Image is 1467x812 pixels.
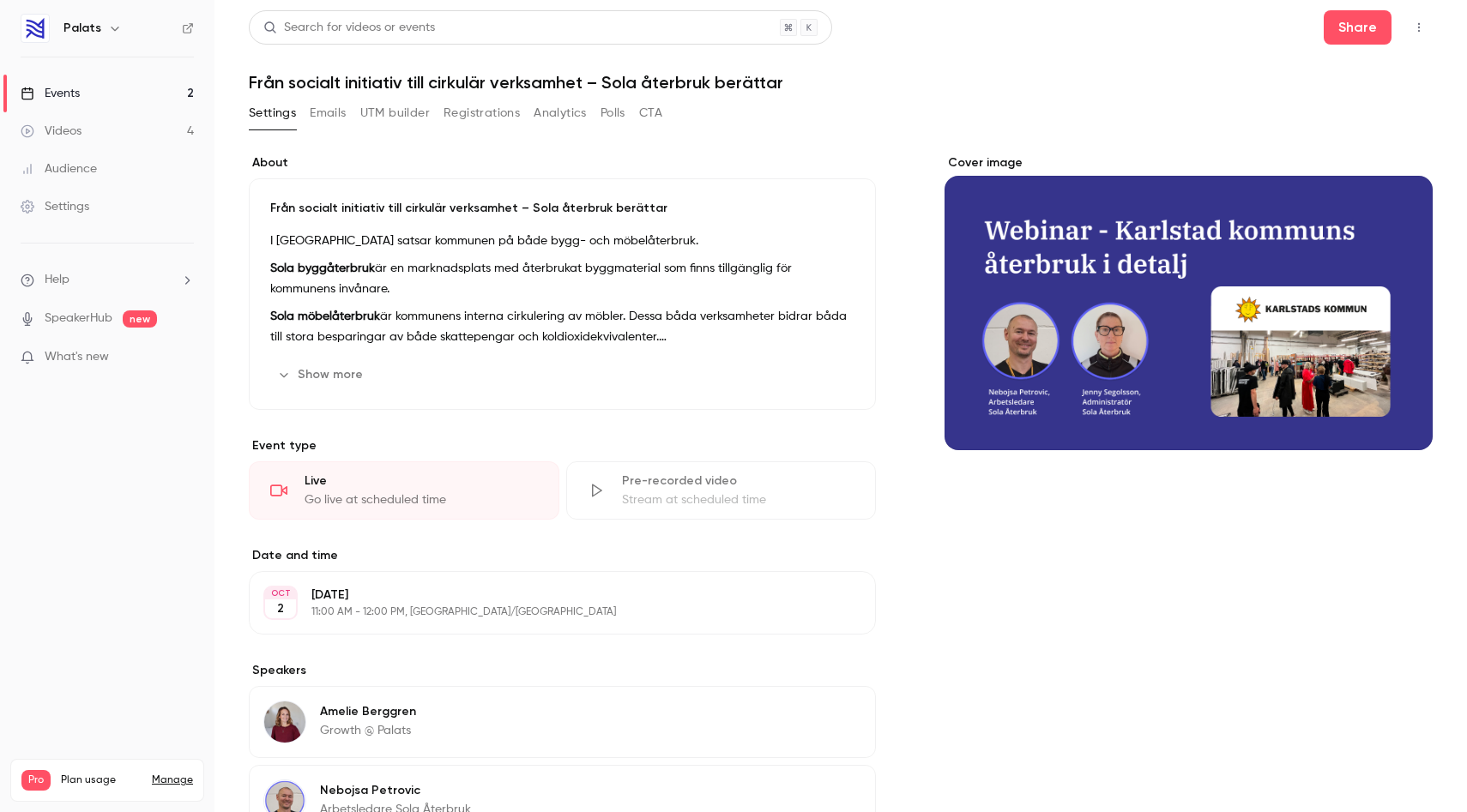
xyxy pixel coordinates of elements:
button: Registrations [444,99,520,127]
p: Growth @ Palats [320,722,416,739]
p: 11:00 AM - 12:00 PM, [GEOGRAPHIC_DATA]/[GEOGRAPHIC_DATA] [311,605,785,619]
div: Search for videos or events [263,19,435,37]
button: Settings [249,99,296,127]
button: Polls [601,99,625,127]
p: är kommunens interna cirkulering av möbler. Dessa båda verksamheter bidrar båda till stora bespar... [270,306,854,347]
img: Palats [21,15,49,42]
span: Help [45,271,69,289]
div: Pre-recorded video [622,472,855,490]
div: LiveGo live at scheduled time [249,461,559,520]
strong: Sola byggåterbruk [270,262,375,274]
div: Live [305,472,538,490]
div: Go live at scheduled time [305,491,538,508]
section: Cover image [945,154,1433,450]
p: [DATE] [311,586,785,604]
p: 2 [277,600,284,617]
li: help-dropdown-opener [21,271,194,289]
label: Cover image [945,154,1433,171]
label: About [249,154,876,171]
div: Stream at scheduled time [622,491,855,508]
div: OCT [265,587,296,599]
iframe: Noticeable Trigger [173,350,194,365]
button: UTM builder [360,99,430,127]
p: Från socialt initiativ till cirkulär verksamhet – Sola återbruk berättar [270,200,854,217]
div: Videos [21,123,81,140]
div: Settings [21,198,89,215]
div: Audience [21,160,97,177]
p: I [GEOGRAPHIC_DATA] satsar kommunen på både bygg- och möbelåterbruk. [270,231,854,251]
span: new [123,310,157,328]
p: Amelie Berggren [320,703,416,720]
div: Pre-recorded videoStream at scheduled time [566,461,877,520]
h6: Palats [63,20,101,37]
div: Amelie BerggrenAmelie BerggrenGrowth @ Palats [249,686,876,758]
div: Events [21,85,80,102]
a: Manage [152,773,193,787]
label: Date and time [249,547,876,564]
p: Nebojsa Petrovic [320,782,471,799]
label: Speakers [249,662,876,679]
button: Share [1324,10,1392,45]
h1: Från socialt initiativ till cirkulär verksamhet – Sola återbruk berättar [249,72,1433,93]
img: Amelie Berggren [264,701,305,743]
span: What's new [45,348,109,366]
button: Emails [310,99,346,127]
button: Show more [270,361,373,388]
button: CTA [639,99,662,127]
span: Plan usage [61,773,142,787]
button: Analytics [534,99,587,127]
p: är en marknadsplats med återbrukat byggmaterial som finns tillgänglig för kommunens invånare. [270,258,854,299]
a: SpeakerHub [45,310,112,328]
span: Pro [21,770,51,791]
p: Event type [249,437,876,454]
strong: Sola möbelåterbruk [270,310,380,322]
